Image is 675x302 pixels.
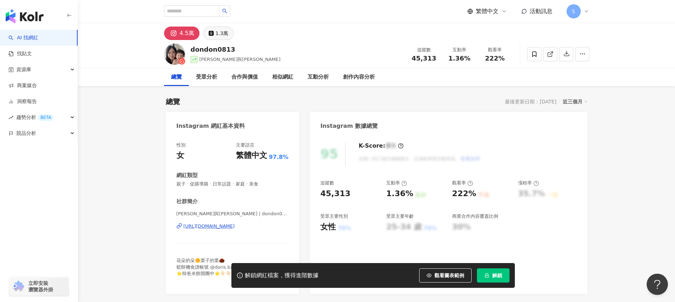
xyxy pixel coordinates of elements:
[215,28,228,38] div: 1.3萬
[411,46,438,53] div: 追蹤數
[572,7,575,15] span: S
[176,198,198,205] div: 社群簡介
[412,55,436,62] span: 45,313
[448,55,470,62] span: 1.36%
[272,73,293,81] div: 相似網紅
[191,45,281,54] div: dondon0813
[9,34,38,41] a: searchAI 找網紅
[386,213,414,220] div: 受眾主要年齡
[176,122,245,130] div: Instagram 網紅基本資料
[176,181,289,187] span: 親子 · 促購導購 · 日常話題 · 家庭 · 美食
[176,142,186,148] div: 性別
[164,44,185,65] img: KOL Avatar
[320,180,334,186] div: 追蹤數
[245,272,319,279] div: 解鎖網紅檔案，獲得進階數據
[16,62,31,78] span: 資源庫
[164,27,199,40] button: 4.5萬
[38,114,54,121] div: BETA
[359,142,404,150] div: K-Score :
[320,213,348,220] div: 受眾主要性別
[320,222,336,233] div: 女性
[9,115,13,120] span: rise
[320,122,378,130] div: Instagram 數據總覽
[28,280,53,293] span: 立即安裝 瀏覽器外掛
[11,281,25,292] img: chrome extension
[236,150,267,161] div: 繁體中文
[320,188,350,199] div: 45,313
[196,73,217,81] div: 受眾分析
[446,46,473,53] div: 互動率
[166,97,180,107] div: 總覽
[343,73,375,81] div: 創作內容分析
[269,153,289,161] span: 97.8%
[16,109,54,125] span: 趨勢分析
[9,82,37,89] a: 商案媒合
[184,223,235,229] div: [URL][DOMAIN_NAME]
[419,268,472,283] button: 觀看圖表範例
[492,273,502,278] span: 解鎖
[176,258,276,295] span: 花朵的朵🌼栗子的栗🌰 鬆餅機食譜帳號 @doris.baking ⭐️韓爸米餅開團中⭐️👇🏻👇🏻 ——————————————————— 合作請💌[EMAIL_ADDRESS][DOMAIN_N...
[16,125,36,141] span: 競品分析
[9,50,32,57] a: 找貼文
[176,223,289,229] a: [URL][DOMAIN_NAME]
[222,8,227,13] span: search
[482,46,508,53] div: 觀看率
[477,268,510,283] button: 解鎖
[452,213,498,220] div: 商業合作內容覆蓋比例
[199,57,281,62] span: [PERSON_NAME]與[PERSON_NAME]
[203,27,234,40] button: 1.3萬
[452,188,476,199] div: 222%
[176,172,198,179] div: 網紅類型
[386,180,407,186] div: 互動率
[308,73,329,81] div: 互動分析
[452,180,473,186] div: 觀看率
[518,180,539,186] div: 漲粉率
[485,55,505,62] span: 222%
[505,99,556,104] div: 最後更新日期：[DATE]
[530,8,552,15] span: 活動訊息
[386,188,413,199] div: 1.36%
[6,9,44,23] img: logo
[434,273,464,278] span: 觀看圖表範例
[563,97,587,106] div: 近三個月
[9,98,37,105] a: 洞察報告
[176,150,184,161] div: 女
[180,28,194,38] div: 4.5萬
[171,73,182,81] div: 總覽
[9,277,69,296] a: chrome extension立即安裝 瀏覽器外掛
[236,142,254,148] div: 主要語言
[176,211,289,217] span: [PERSON_NAME]與[PERSON_NAME] | dondon0813
[484,273,489,278] span: lock
[231,73,258,81] div: 合作與價值
[476,7,499,15] span: 繁體中文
